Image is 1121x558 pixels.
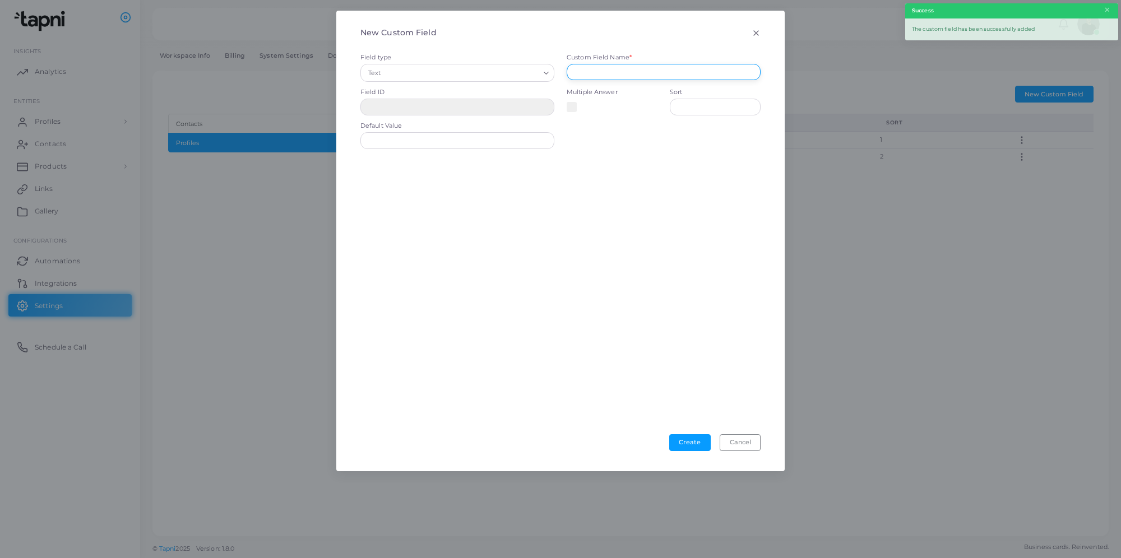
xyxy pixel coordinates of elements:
label: Field ID [360,88,385,97]
button: Cancel [720,434,761,451]
label: Default Value [360,122,402,131]
input: Search for option [383,67,539,79]
label: Multiple Answer [567,88,618,97]
label: Custom Field Name [567,53,632,62]
button: Create [669,434,711,451]
h4: New Custom Field [360,28,437,38]
div: The custom field has been successfully added [905,18,1118,40]
label: Sort [670,88,682,97]
strong: Success [912,7,934,15]
label: Field type [360,53,391,62]
span: Text [367,67,382,79]
button: Close [1104,4,1111,16]
div: Search for option [360,64,554,82]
